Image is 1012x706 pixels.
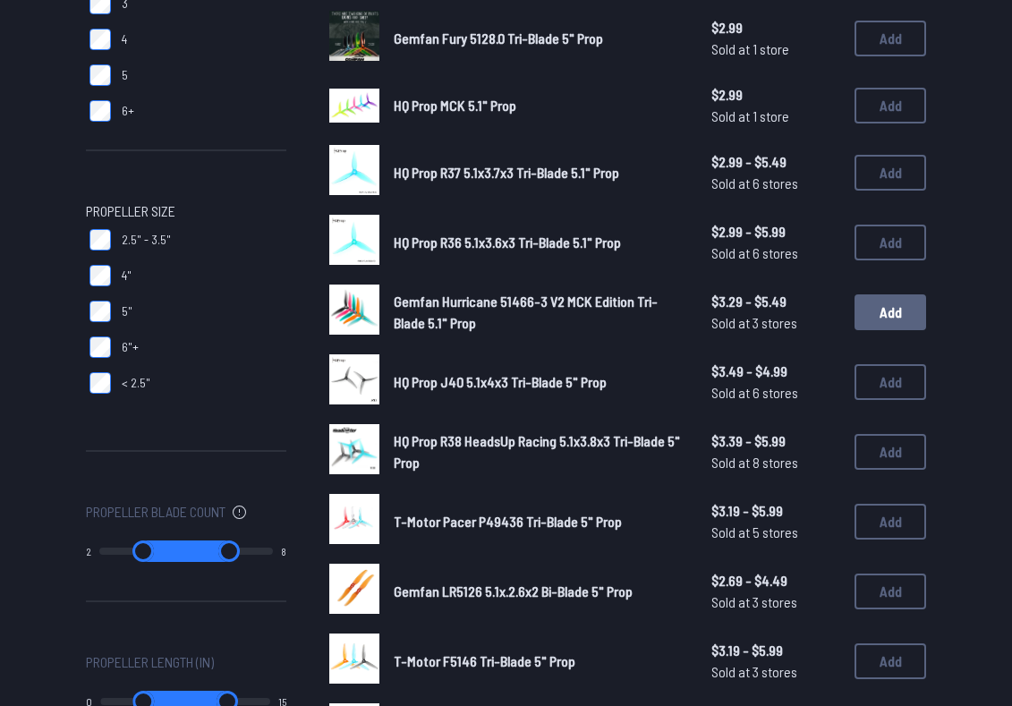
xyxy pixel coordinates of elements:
input: 4 [89,29,111,50]
span: $2.69 - $4.49 [711,570,840,591]
span: Sold at 3 stores [711,591,840,613]
span: 4 [122,30,127,48]
span: $2.99 - $5.49 [711,151,840,173]
button: Add [855,21,926,56]
span: Propeller Blade Count [86,501,225,523]
span: Propeller Size [86,200,175,222]
button: Add [855,225,926,260]
span: Sold at 6 stores [711,242,840,264]
input: 4" [89,265,111,286]
a: image [329,285,379,340]
a: Gemfan Fury 5128.0 Tri-Blade 5" Prop [394,28,683,49]
button: Add [855,643,926,679]
img: image [329,285,379,335]
img: image [329,215,379,265]
span: 5 [122,66,128,84]
span: Propeller Length (in) [86,651,214,673]
span: $3.39 - $5.99 [711,430,840,452]
a: image [329,564,379,619]
a: T-Motor Pacer P49436 Tri-Blade 5" Prop [394,511,683,532]
span: Sold at 1 store [711,38,840,60]
span: T-Motor Pacer P49436 Tri-Blade 5" Prop [394,513,622,530]
a: HQ Prop MCK 5.1" Prop [394,95,683,116]
button: Add [855,434,926,470]
a: image [329,145,379,200]
span: 2.5" - 3.5" [122,231,171,249]
span: Sold at 6 stores [711,382,840,404]
span: Sold at 6 stores [711,173,840,194]
img: image [329,424,379,474]
button: Add [855,294,926,330]
img: image [329,634,379,684]
a: image [329,494,379,549]
img: image [329,145,379,195]
img: image [329,89,379,122]
a: HQ Prop R37 5.1x3.7x3 Tri-Blade 5.1" Prop [394,162,683,183]
span: Gemfan LR5126 5.1x.2.6x2 Bi-Blade 5" Prop [394,583,633,600]
img: image [329,494,379,544]
span: Sold at 3 stores [711,312,840,334]
span: HQ Prop R36 5.1x3.6x3 Tri-Blade 5.1" Prop [394,234,621,251]
button: Add [855,88,926,123]
span: T-Motor F5146 Tri-Blade 5" Prop [394,652,575,669]
span: HQ Prop R38 HeadsUp Racing 5.1x3.8x3 Tri-Blade 5" Prop [394,432,680,471]
span: Gemfan Hurricane 51466-3 V2 MCK Edition Tri-Blade 5.1" Prop [394,293,658,331]
a: image [329,424,379,480]
input: 5" [89,301,111,322]
input: 6+ [89,100,111,122]
a: HQ Prop R36 5.1x3.6x3 Tri-Blade 5.1" Prop [394,232,683,253]
span: Sold at 8 stores [711,452,840,473]
a: image [329,81,379,131]
span: $2.99 [711,84,840,106]
span: Sold at 3 stores [711,661,840,683]
img: image [329,11,379,61]
span: $3.29 - $5.49 [711,291,840,312]
img: image [329,354,379,404]
span: $3.19 - $5.99 [711,640,840,661]
span: 4" [122,267,132,285]
input: 5 [89,64,111,86]
span: $3.19 - $5.99 [711,500,840,522]
output: 8 [281,544,286,558]
input: < 2.5" [89,372,111,394]
span: HQ Prop J40 5.1x4x3 Tri-Blade 5" Prop [394,373,607,390]
a: HQ Prop R38 HeadsUp Racing 5.1x3.8x3 Tri-Blade 5" Prop [394,430,683,473]
a: image [329,215,379,270]
span: 6"+ [122,338,139,356]
span: 5" [122,302,132,320]
span: Gemfan Fury 5128.0 Tri-Blade 5" Prop [394,30,603,47]
span: < 2.5" [122,374,150,392]
span: HQ Prop MCK 5.1" Prop [394,97,516,114]
a: HQ Prop J40 5.1x4x3 Tri-Blade 5" Prop [394,371,683,393]
input: 2.5" - 3.5" [89,229,111,251]
a: image [329,11,379,66]
span: HQ Prop R37 5.1x3.7x3 Tri-Blade 5.1" Prop [394,164,619,181]
span: Sold at 1 store [711,106,840,127]
a: image [329,354,379,410]
span: $3.49 - $4.99 [711,361,840,382]
a: Gemfan Hurricane 51466-3 V2 MCK Edition Tri-Blade 5.1" Prop [394,291,683,334]
button: Add [855,574,926,609]
input: 6"+ [89,336,111,358]
a: image [329,634,379,689]
img: image [329,564,379,614]
span: $2.99 [711,17,840,38]
a: Gemfan LR5126 5.1x.2.6x2 Bi-Blade 5" Prop [394,581,683,602]
button: Add [855,504,926,540]
output: 2 [86,544,91,558]
a: T-Motor F5146 Tri-Blade 5" Prop [394,651,683,672]
span: $2.99 - $5.99 [711,221,840,242]
button: Add [855,155,926,191]
span: Sold at 5 stores [711,522,840,543]
span: 6+ [122,102,134,120]
button: Add [855,364,926,400]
